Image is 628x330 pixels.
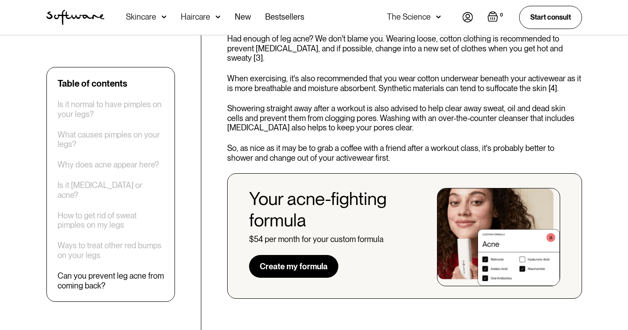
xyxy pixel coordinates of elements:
[519,6,582,29] a: Start consult
[487,11,505,24] a: Open empty cart
[58,271,164,290] a: Can you prevent leg acne from coming back?
[58,160,159,170] a: Why does acne appear here?
[126,13,156,21] div: Skincare
[227,143,582,163] p: So, as nice as it may be to grab a coffee with a friend after a workout class, it's probably bett...
[227,34,582,63] p: Had enough of leg acne? We don't blame you. Wearing loose, cotton clothing is recommended to prev...
[249,255,338,278] a: Create my formula
[227,74,582,93] p: When exercising, it's also recommended that you wear cotton underwear beneath your activewear as ...
[58,78,127,89] div: Table of contents
[46,10,104,25] img: Software Logo
[58,211,164,230] a: How to get rid of sweat pimples on my legs
[58,100,164,119] a: Is it normal to have pimples on your legs?
[58,180,164,200] a: Is it [MEDICAL_DATA] or acne?
[227,104,582,133] p: Showering straight away after a workout is also advised to help clear away sweat, oil and dead sk...
[216,13,220,21] img: arrow down
[58,241,164,260] a: Ways to treat other red bumps on your legs
[249,188,423,231] div: Your acne-fighting formula
[436,13,441,21] img: arrow down
[46,10,104,25] a: home
[387,13,431,21] div: The Science
[498,11,505,19] div: 0
[58,130,164,149] a: What causes pimples on your legs?
[162,13,166,21] img: arrow down
[181,13,210,21] div: Haircare
[249,234,383,244] div: $54 per month for your custom formula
